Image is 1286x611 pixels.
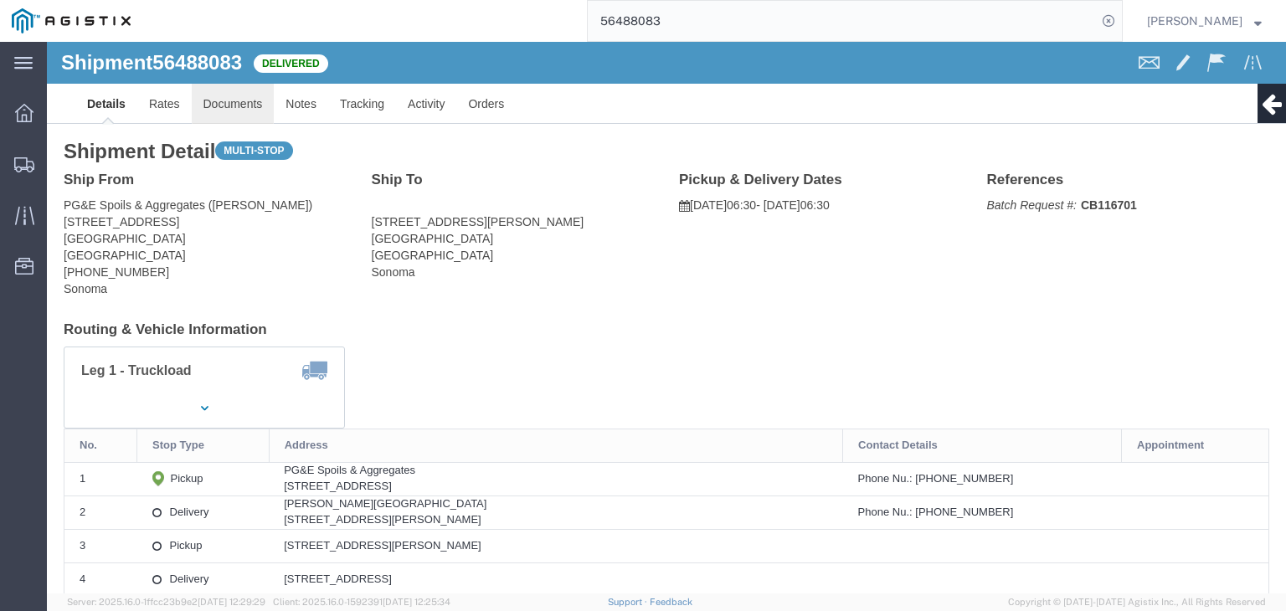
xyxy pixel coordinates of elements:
span: Server: 2025.16.0-1ffcc23b9e2 [67,597,265,607]
iframe: FS Legacy Container [47,42,1286,593]
button: [PERSON_NAME] [1146,11,1263,31]
input: Search for shipment number, reference number [588,1,1097,41]
span: [DATE] 12:29:29 [198,597,265,607]
a: Support [608,597,650,607]
img: logo [12,8,131,33]
span: Client: 2025.16.0-1592391 [273,597,450,607]
span: Copyright © [DATE]-[DATE] Agistix Inc., All Rights Reserved [1008,595,1266,609]
span: Rochelle Manzoni [1147,12,1242,30]
a: Feedback [650,597,692,607]
span: [DATE] 12:25:34 [383,597,450,607]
